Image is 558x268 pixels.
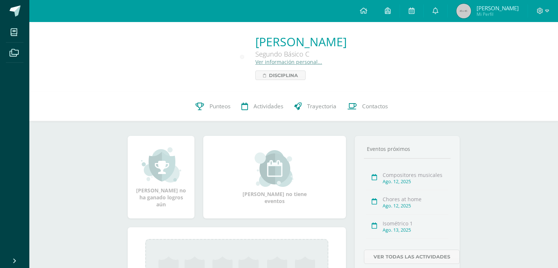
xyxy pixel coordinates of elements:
[255,50,347,58] div: Segundo Básico C
[456,4,471,18] img: 45x45
[383,220,448,227] div: Isométrico 1
[236,92,289,121] a: Actividades
[364,250,460,264] a: Ver todas las actividades
[307,102,336,110] span: Trayectoria
[289,92,342,121] a: Trayectoria
[383,227,448,233] div: Ago. 13, 2025
[254,102,283,110] span: Actividades
[383,203,448,209] div: Ago. 12, 2025
[255,58,322,65] a: Ver información personal...
[477,4,519,12] span: [PERSON_NAME]
[238,150,311,204] div: [PERSON_NAME] no tiene eventos
[135,146,187,208] div: [PERSON_NAME] no ha ganado logros aún
[477,11,519,17] span: Mi Perfil
[255,70,306,80] a: Disciplina
[383,171,448,178] div: Compositores musicales
[269,71,298,80] span: Disciplina
[364,145,451,152] div: Eventos próximos
[255,34,347,50] a: [PERSON_NAME]
[383,196,448,203] div: Chores at home
[383,178,448,185] div: Ago. 12, 2025
[342,92,393,121] a: Contactos
[362,102,388,110] span: Contactos
[190,92,236,121] a: Punteos
[141,146,181,183] img: achievement_small.png
[209,102,230,110] span: Punteos
[255,150,295,187] img: event_small.png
